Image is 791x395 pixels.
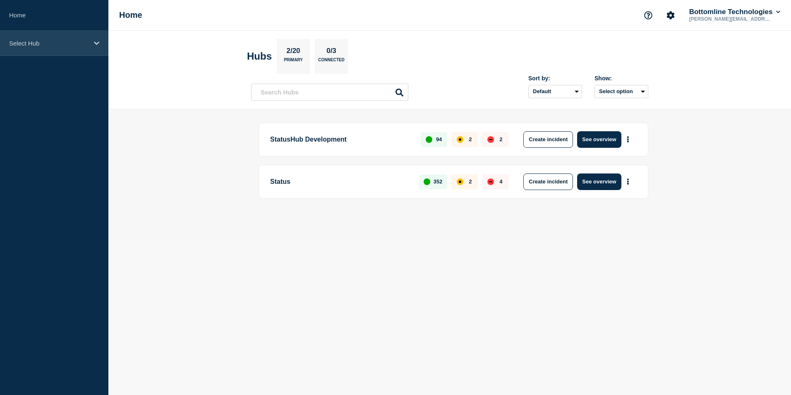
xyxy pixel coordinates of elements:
div: down [487,178,494,185]
p: Connected [318,58,344,66]
p: 2 [469,178,472,185]
h1: Home [119,10,142,20]
button: Select option [594,85,648,98]
p: 352 [434,178,443,185]
button: Support [640,7,657,24]
p: [PERSON_NAME][EMAIL_ADDRESS][PERSON_NAME][DOMAIN_NAME] [688,16,774,22]
div: up [424,178,430,185]
h2: Hubs [247,51,272,62]
button: See overview [577,131,621,148]
p: 2/20 [283,47,303,58]
button: Create incident [523,173,573,190]
p: Select Hub [9,40,89,47]
div: up [426,136,432,143]
button: More actions [623,174,633,189]
button: Bottomline Technologies [688,8,782,16]
div: down [487,136,494,143]
div: Sort by: [528,75,582,82]
button: More actions [623,132,633,147]
select: Sort by [528,85,582,98]
p: 94 [436,136,442,142]
p: 0/3 [324,47,340,58]
button: See overview [577,173,621,190]
p: Status [270,173,410,190]
p: StatusHub Development [270,131,411,148]
div: affected [457,136,463,143]
p: 2 [469,136,472,142]
button: Create incident [523,131,573,148]
p: 4 [499,178,502,185]
p: 2 [499,136,502,142]
div: Show: [594,75,648,82]
input: Search Hubs [251,84,408,101]
div: affected [457,178,463,185]
p: Primary [284,58,303,66]
button: Account settings [662,7,679,24]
